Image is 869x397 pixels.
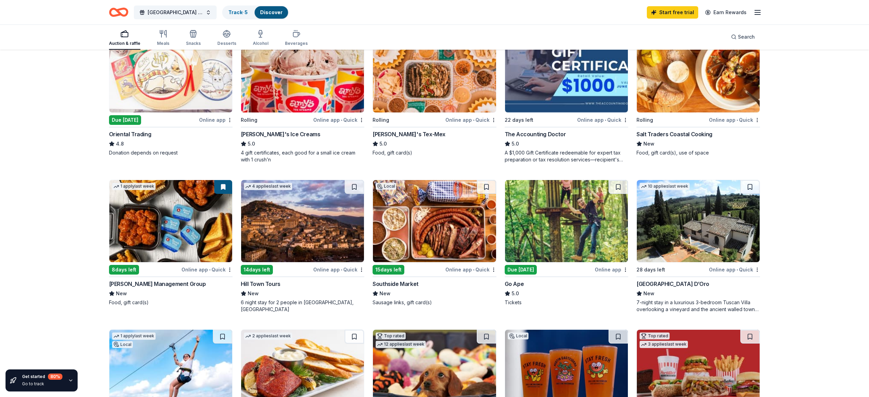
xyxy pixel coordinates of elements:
span: • [341,267,342,272]
div: 28 days left [636,266,665,274]
div: Beverages [285,41,308,46]
img: Image for Villa Sogni D’Oro [637,180,760,262]
a: Image for Chuy's Tex-Mex3 applieslast weekRollingOnline app•Quick[PERSON_NAME]'s Tex-Mex5.0Food, ... [373,30,496,156]
button: Auction & raffle [109,27,140,50]
div: Hill Town Tours [241,280,280,288]
span: 4.8 [116,140,124,148]
div: Online app Quick [181,265,233,274]
a: Home [109,4,128,20]
button: Search [725,30,760,44]
div: Food, gift card(s), use of space [636,149,760,156]
span: • [737,117,738,123]
span: 5.0 [512,140,519,148]
span: New [379,289,391,298]
span: 5.0 [248,140,255,148]
span: • [737,267,738,272]
a: Image for Oriental TradingTop rated5 applieslast weekDue [DATE]Online appOriental Trading4.8Donat... [109,30,233,156]
div: 2 applies last week [244,333,292,340]
div: 10 applies last week [640,183,690,190]
div: Local [112,341,133,348]
a: Image for Avants Management Group1 applylast week8days leftOnline app•Quick[PERSON_NAME] Manageme... [109,180,233,306]
div: 15 days left [373,265,404,275]
a: Image for Southside MarketLocal15days leftOnline app•QuickSouthside MarketNewSausage links, gift ... [373,180,496,306]
span: New [643,140,654,148]
div: Online app Quick [577,116,628,124]
div: Go to track [22,381,62,387]
div: 8 days left [109,265,139,275]
span: • [473,117,474,123]
a: Earn Rewards [701,6,751,19]
div: Local [508,333,529,339]
img: Image for Chuy's Tex-Mex [373,30,496,112]
div: Online app Quick [313,116,364,124]
div: Online app [595,265,628,274]
span: New [248,289,259,298]
div: 22 days left [505,116,533,124]
div: Rolling [373,116,389,124]
div: [GEOGRAPHIC_DATA] D’Oro [636,280,709,288]
div: 4 gift certificates, each good for a small ice cream with 1 crush’n [241,149,364,163]
div: Online app Quick [709,116,760,124]
div: Online app Quick [709,265,760,274]
button: [GEOGRAPHIC_DATA] 2025 Silent Auction [134,6,217,19]
a: Start free trial [647,6,698,19]
img: Image for Amy's Ice Creams [241,30,364,112]
img: Image for The Accounting Doctor [505,30,628,112]
div: 4 applies last week [244,183,292,190]
div: Online app Quick [313,265,364,274]
div: Top rated [640,333,670,339]
a: Image for The Accounting DoctorTop rated21 applieslast week22 days leftOnline app•QuickThe Accoun... [505,30,628,163]
div: 14 days left [241,265,273,275]
div: Desserts [217,41,236,46]
div: Get started [22,374,62,380]
div: Sausage links, gift card(s) [373,299,496,306]
div: Online app Quick [445,116,496,124]
span: New [116,289,127,298]
div: Online app Quick [445,265,496,274]
img: Image for Go Ape [505,180,628,262]
a: Track· 5 [228,9,248,15]
span: New [643,289,654,298]
div: Auction & raffle [109,41,140,46]
div: Food, gift card(s) [109,299,233,306]
div: Alcohol [253,41,268,46]
span: • [473,267,474,272]
div: Online app [199,116,233,124]
a: Discover [260,9,283,15]
div: 80 % [48,374,62,380]
span: • [605,117,606,123]
img: Image for Salt Traders Coastal Cooking [637,30,760,112]
div: Top rated [376,333,406,339]
button: Alcohol [253,27,268,50]
span: • [209,267,210,272]
div: Salt Traders Coastal Cooking [636,130,712,138]
img: Image for Oriental Trading [109,30,232,112]
a: Image for Hill Town Tours 4 applieslast week14days leftOnline app•QuickHill Town ToursNew6 night ... [241,180,364,313]
a: Image for Amy's Ice CreamsTop rated1 applylast weekRollingOnline app•Quick[PERSON_NAME]'s Ice Cre... [241,30,364,163]
div: Rolling [241,116,257,124]
div: 1 apply last week [112,333,156,340]
div: [PERSON_NAME]'s Ice Creams [241,130,320,138]
div: Donation depends on request [109,149,233,156]
div: 7-night stay in a luxurious 3-bedroom Tuscan Villa overlooking a vineyard and the ancient walled ... [636,299,760,313]
button: Track· 5Discover [222,6,289,19]
button: Beverages [285,27,308,50]
div: Meals [157,41,169,46]
button: Snacks [186,27,201,50]
div: A $1,000 Gift Certificate redeemable for expert tax preparation or tax resolution services—recipi... [505,149,628,163]
div: [PERSON_NAME] Management Group [109,280,206,288]
div: Rolling [636,116,653,124]
a: Image for Villa Sogni D’Oro10 applieslast week28 days leftOnline app•Quick[GEOGRAPHIC_DATA] D’Oro... [636,180,760,313]
span: [GEOGRAPHIC_DATA] 2025 Silent Auction [148,8,203,17]
span: • [341,117,342,123]
img: Image for Southside Market [373,180,496,262]
div: The Accounting Doctor [505,130,566,138]
a: Image for Salt Traders Coastal CookingLocalRollingOnline app•QuickSalt Traders Coastal CookingNew... [636,30,760,156]
img: Image for Hill Town Tours [241,180,364,262]
span: 5.0 [379,140,387,148]
div: Go Ape [505,280,524,288]
div: Tickets [505,299,628,306]
div: 1 apply last week [112,183,156,190]
div: 3 applies last week [640,341,688,348]
button: Meals [157,27,169,50]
